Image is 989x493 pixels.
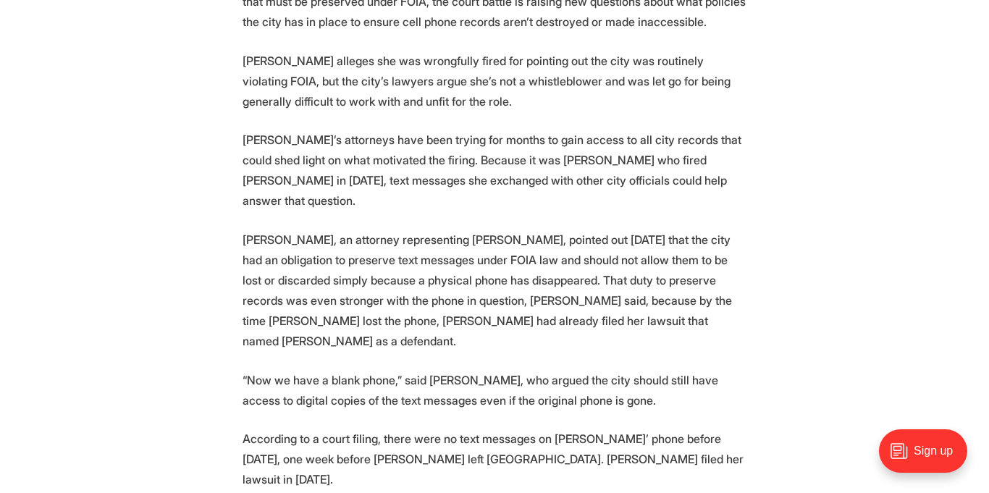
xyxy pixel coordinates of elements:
[243,370,746,410] p: “Now we have a blank phone,” said [PERSON_NAME], who argued the city should still have access to ...
[243,51,746,111] p: [PERSON_NAME] alleges she was wrongfully fired for pointing out the city was routinely violating ...
[243,229,746,351] p: [PERSON_NAME], an attorney representing [PERSON_NAME], pointed out [DATE] that the city had an ob...
[867,422,989,493] iframe: portal-trigger
[243,429,746,489] p: According to a court filing, there were no text messages on [PERSON_NAME]’ phone before [DATE], o...
[243,130,746,211] p: [PERSON_NAME]’s attorneys have been trying for months to gain access to all city records that cou...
